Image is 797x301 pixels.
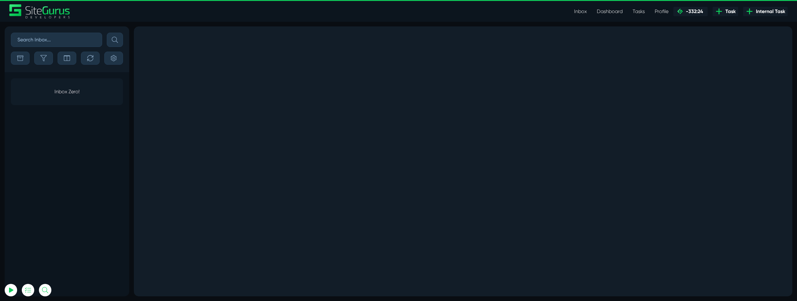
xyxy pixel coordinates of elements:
a: Tasks [628,5,650,18]
a: Profile [650,5,673,18]
a: -332:24 [673,7,708,16]
span: Internal Task [753,8,785,15]
p: Inbox Zero! [11,78,123,105]
a: Internal Task [743,7,788,16]
span: Task [723,8,736,15]
a: SiteGurus [9,4,70,18]
input: Search Inbox... [11,33,102,47]
span: -332:24 [683,8,703,14]
img: Sitegurus Logo [9,4,70,18]
a: Inbox [569,5,592,18]
a: Task [713,7,738,16]
a: Dashboard [592,5,628,18]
